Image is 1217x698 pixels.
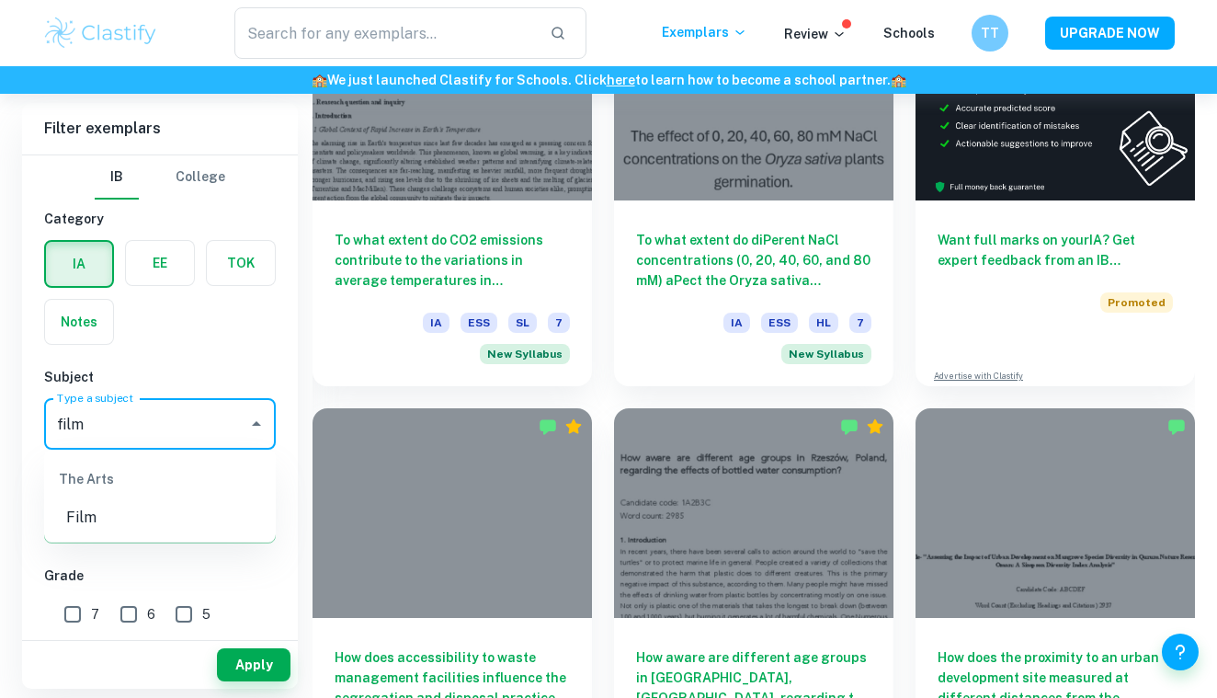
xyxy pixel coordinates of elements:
[95,155,225,200] div: Filter type choice
[44,367,276,387] h6: Subject
[480,344,570,364] div: Starting from the May 2026 session, the ESS IA requirements have changed. We created this exempla...
[44,209,276,229] h6: Category
[91,604,99,624] span: 7
[972,15,1008,51] button: TT
[840,418,859,436] img: Marked
[934,370,1023,383] a: Advertise with Clastify
[217,648,290,681] button: Apply
[202,604,210,624] span: 5
[423,313,449,333] span: IA
[46,242,112,286] button: IA
[461,313,497,333] span: ESS
[44,457,276,501] div: The Arts
[22,103,298,154] h6: Filter exemplars
[480,344,570,364] span: New Syllabus
[980,23,1001,43] h6: TT
[176,155,225,200] button: College
[45,300,113,344] button: Notes
[849,313,871,333] span: 7
[784,24,847,44] p: Review
[1045,17,1175,50] button: UPGRADE NOW
[335,230,570,291] h6: To what extent do CO2 emissions contribute to the variations in average temperatures in [GEOGRAPH...
[723,313,750,333] span: IA
[207,241,275,285] button: TOK
[1162,634,1199,670] button: Help and Feedback
[312,73,327,87] span: 🏫
[95,155,139,200] button: IB
[809,313,838,333] span: HL
[781,344,871,364] span: New Syllabus
[539,418,557,436] img: Marked
[44,501,276,534] li: Film
[548,313,570,333] span: 7
[761,313,798,333] span: ESS
[938,230,1173,270] h6: Want full marks on your IA ? Get expert feedback from an IB examiner!
[234,7,535,59] input: Search for any exemplars...
[44,566,276,586] h6: Grade
[147,604,155,624] span: 6
[781,344,871,364] div: Starting from the May 2026 session, the ESS IA requirements have changed. We created this exempla...
[607,73,635,87] a: here
[866,418,884,436] div: Premium
[1167,418,1186,436] img: Marked
[662,22,747,42] p: Exemplars
[883,26,935,40] a: Schools
[1100,292,1173,313] span: Promoted
[126,241,194,285] button: EE
[244,411,269,437] button: Close
[891,73,906,87] span: 🏫
[4,70,1213,90] h6: We just launched Clastify for Schools. Click to learn how to become a school partner.
[636,230,871,291] h6: To what extent do diPerent NaCl concentrations (0, 20, 40, 60, and 80 mM) aPect the Oryza sativa ...
[57,390,133,406] label: Type a subject
[42,15,159,51] img: Clastify logo
[564,418,583,436] div: Premium
[508,313,537,333] span: SL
